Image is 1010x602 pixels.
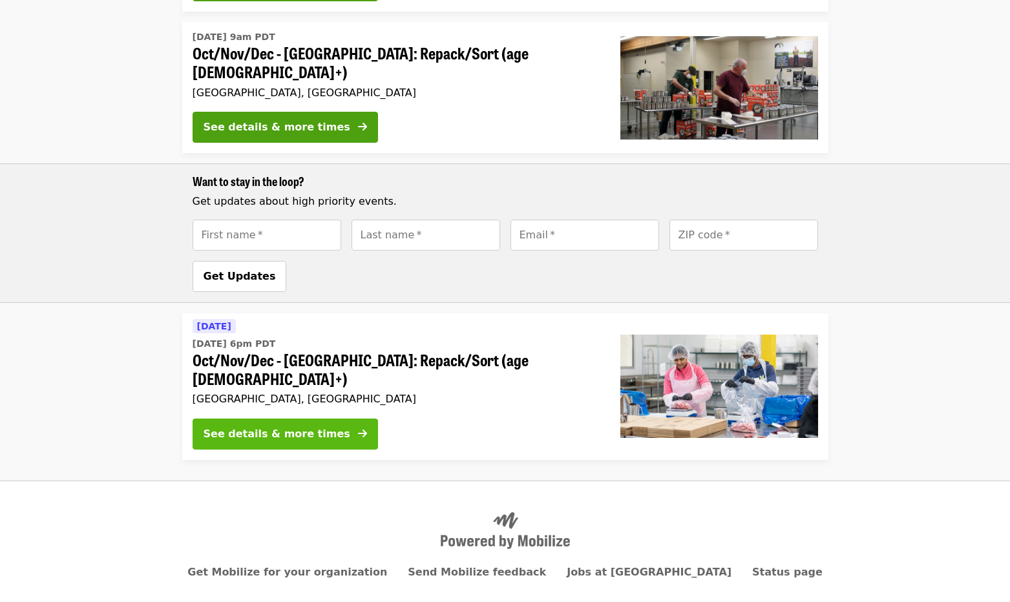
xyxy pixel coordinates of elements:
[441,512,570,550] img: Powered by Mobilize
[352,220,500,251] input: [object Object]
[182,313,828,460] a: See details for "Oct/Nov/Dec - Beaverton: Repack/Sort (age 10+)"
[182,22,828,153] a: See details for "Oct/Nov/Dec - Portland: Repack/Sort (age 16+)"
[204,119,350,135] div: See details & more times
[752,566,823,578] a: Status page
[204,270,276,282] span: Get Updates
[358,121,367,133] i: arrow-right icon
[510,220,659,251] input: [object Object]
[193,351,600,388] span: Oct/Nov/Dec - [GEOGRAPHIC_DATA]: Repack/Sort (age [DEMOGRAPHIC_DATA]+)
[620,335,818,438] img: Oct/Nov/Dec - Beaverton: Repack/Sort (age 10+) organized by Oregon Food Bank
[187,566,387,578] a: Get Mobilize for your organization
[358,428,367,440] i: arrow-right icon
[193,87,600,99] div: [GEOGRAPHIC_DATA], [GEOGRAPHIC_DATA]
[193,261,287,292] button: Get Updates
[193,172,304,189] span: Want to stay in the loop?
[669,220,818,251] input: [object Object]
[193,44,600,81] span: Oct/Nov/Dec - [GEOGRAPHIC_DATA]: Repack/Sort (age [DEMOGRAPHIC_DATA]+)
[193,195,397,207] span: Get updates about high priority events.
[567,566,731,578] a: Jobs at [GEOGRAPHIC_DATA]
[193,393,600,405] div: [GEOGRAPHIC_DATA], [GEOGRAPHIC_DATA]
[193,565,818,580] nav: Primary footer navigation
[204,426,350,442] div: See details & more times
[193,30,275,44] time: [DATE] 9am PDT
[197,321,231,331] span: [DATE]
[620,36,818,140] img: Oct/Nov/Dec - Portland: Repack/Sort (age 16+) organized by Oregon Food Bank
[193,112,378,143] button: See details & more times
[408,566,546,578] a: Send Mobilize feedback
[193,337,276,351] time: [DATE] 6pm PDT
[193,419,378,450] button: See details & more times
[193,220,341,251] input: [object Object]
